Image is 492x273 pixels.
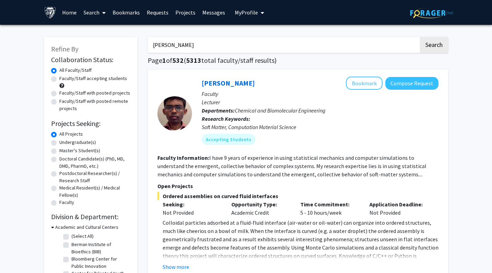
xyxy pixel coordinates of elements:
p: Application Deadline: [369,200,428,208]
button: Show more [163,263,189,271]
p: Lecturer [202,98,438,106]
button: Add John Edison to Bookmarks [346,77,383,90]
a: Requests [143,0,172,25]
button: Search [420,37,448,53]
a: Messages [199,0,229,25]
img: ForagerOne Logo [410,8,453,18]
label: All Projects [59,130,83,138]
div: Not Provided [163,208,221,217]
span: Ordered assemblies on curved fluid interfaces [157,192,438,200]
label: Master's Student(s) [59,147,100,154]
p: Faculty [202,90,438,98]
mat-chip: Accepting Students [202,134,255,145]
a: Bookmarks [109,0,143,25]
div: Not Provided [364,200,433,217]
label: Faculty/Staff accepting students [59,75,127,82]
iframe: Chat [5,242,29,268]
b: Departments: [202,107,235,114]
fg-read-more: I have 9 years of experience in using statistical mechanics and computer simulations to understan... [157,154,426,178]
h2: Projects Seeking: [51,119,131,128]
span: Chemical and Biomolecular Engineering [235,107,326,114]
h1: Page of ( total faculty/staff results) [148,56,448,65]
p: Opportunity Type: [231,200,290,208]
span: 532 [172,56,184,65]
div: Soft Matter, Computation Material Science [202,123,438,131]
div: 5 - 10 hours/week [295,200,364,217]
h2: Collaboration Status: [51,56,131,64]
button: Compose Request to John Edison [385,77,438,90]
a: [PERSON_NAME] [202,79,255,87]
b: Research Keywords: [202,115,250,122]
label: Undergraduate(s) [59,139,96,146]
label: Faculty/Staff with posted projects [59,89,130,97]
label: Faculty [59,199,74,206]
label: Postdoctoral Researcher(s) / Research Staff [59,170,131,184]
a: Projects [172,0,199,25]
label: Faculty/Staff with posted remote projects [59,98,131,112]
span: 1 [162,56,166,65]
span: 5313 [186,56,201,65]
p: Colloidal particles adsorbed at a fluid-fluid interface (air-water or oil-water) can organize int... [163,218,438,268]
input: Search Keywords [148,37,419,53]
a: Home [59,0,80,25]
p: Open Projects [157,182,438,190]
label: Berman Institute of Bioethics (BIB) [71,241,129,255]
label: Medical Resident(s) / Medical Fellow(s) [59,184,131,199]
img: Johns Hopkins University Logo [44,7,56,19]
div: Academic Credit [226,200,295,217]
p: Seeking: [163,200,221,208]
a: Search [80,0,109,25]
label: (Select All) [71,233,94,240]
label: Bloomberg Center for Public Innovation [71,255,129,270]
b: Faculty Information: [157,154,209,161]
span: My Profile [235,9,258,16]
label: Doctoral Candidate(s) (PhD, MD, DMD, PharmD, etc.) [59,155,131,170]
h2: Division & Department: [51,213,131,221]
p: Time Commitment: [300,200,359,208]
h3: Academic and Cultural Centers [55,224,118,231]
span: Refine By [51,45,78,53]
label: All Faculty/Staff [59,67,91,74]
